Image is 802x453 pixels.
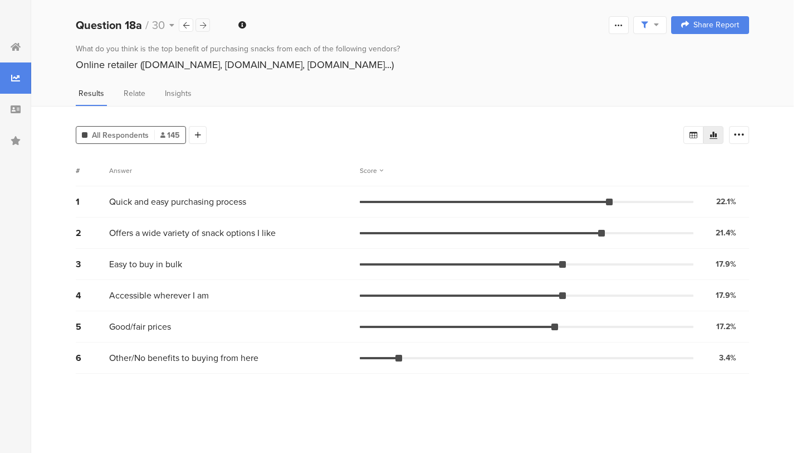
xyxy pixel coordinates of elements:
[145,17,149,33] span: /
[124,88,145,99] span: Relate
[76,57,749,72] div: Online retailer ([DOMAIN_NAME], [DOMAIN_NAME], [DOMAIN_NAME]...)
[76,226,109,239] div: 2
[76,289,109,302] div: 4
[719,352,736,364] div: 3.4%
[109,195,246,208] span: Quick and easy purchasing process
[716,258,736,270] div: 17.9%
[716,196,736,208] div: 22.1%
[716,321,736,332] div: 17.2%
[109,166,132,176] div: Answer
[109,320,171,333] span: Good/fair prices
[152,17,165,33] span: 30
[92,129,149,141] span: All Respondents
[693,21,739,29] span: Share Report
[716,227,736,239] div: 21.4%
[109,226,276,239] span: Offers a wide variety of snack options I like
[360,166,383,176] div: Score
[76,320,109,333] div: 5
[76,258,109,271] div: 3
[109,258,182,271] span: Easy to buy in bulk
[716,290,736,301] div: 17.9%
[76,195,109,208] div: 1
[76,17,142,33] b: Question 18a
[76,166,109,176] div: #
[160,129,180,141] span: 145
[109,351,258,364] span: Other/No benefits to buying from here
[79,88,104,99] span: Results
[109,289,209,302] span: Accessible wherever I am
[76,43,749,55] div: What do you think is the top benefit of purchasing snacks from each of the following vendors?
[76,351,109,364] div: 6
[165,88,192,99] span: Insights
